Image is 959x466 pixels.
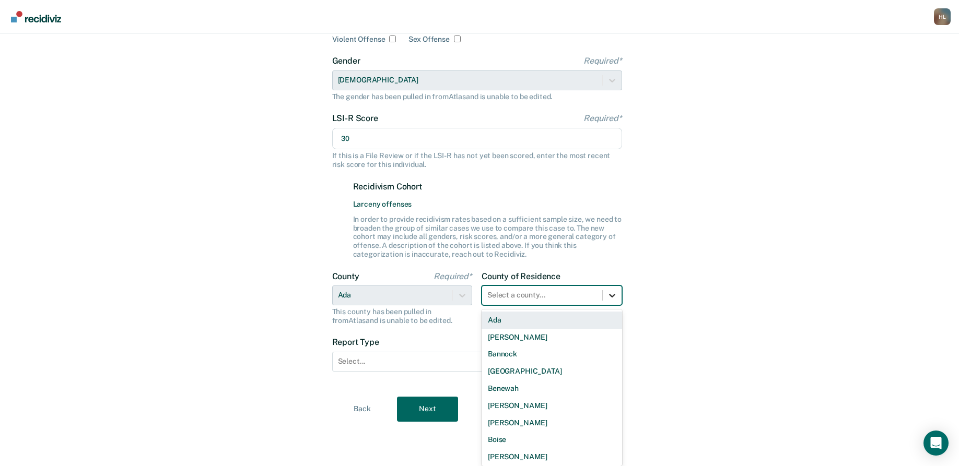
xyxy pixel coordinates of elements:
div: In order to provide recidivism rates based on a sufficient sample size, we need to broaden the gr... [353,215,622,259]
div: [PERSON_NAME] [482,448,622,465]
span: Larceny offenses [353,200,622,209]
label: LSI-R Score [332,113,622,123]
label: Gender [332,56,622,66]
button: Back [332,397,393,422]
div: If this is a File Review or if the LSI-R has not yet been scored, enter the most recent risk scor... [332,151,622,169]
div: H L [934,8,951,25]
img: Recidiviz [11,11,61,22]
label: Report Type [332,337,622,347]
label: Violent Offense [332,35,385,44]
div: The gender has been pulled in from Atlas and is unable to be edited. [332,92,622,101]
span: Required* [583,113,622,123]
label: County [332,271,473,281]
div: [PERSON_NAME] [482,414,622,432]
button: Next [397,397,458,422]
div: Ada [482,312,622,329]
button: Profile dropdown button [934,8,951,25]
span: Required* [434,271,472,281]
div: [GEOGRAPHIC_DATA] [482,363,622,380]
label: County of Residence [482,271,622,281]
label: Sex Offense [408,35,449,44]
div: [PERSON_NAME] [482,397,622,414]
div: Open Intercom Messenger [923,431,949,456]
div: Bannock [482,345,622,363]
label: Recidivism Cohort [353,182,622,192]
div: Boise [482,431,622,448]
div: [PERSON_NAME] [482,329,622,346]
span: Required* [583,56,622,66]
div: Benewah [482,380,622,397]
div: This county has been pulled in from Atlas and is unable to be edited. [332,307,473,325]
